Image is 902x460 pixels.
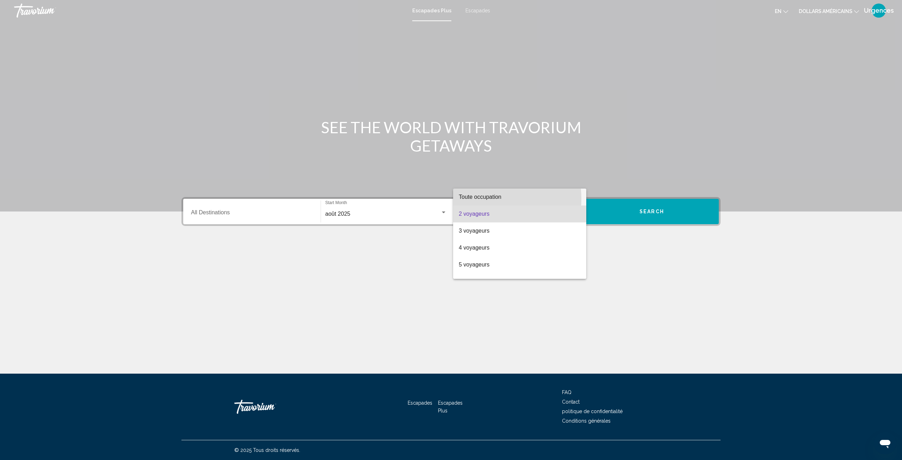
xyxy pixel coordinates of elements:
[874,432,896,454] iframe: Bouton de lancement de la fenêtre de messagerie
[459,262,489,268] font: 5 voyageurs
[459,278,489,284] font: 6 voyageurs
[459,228,489,234] font: 3 voyageurs
[459,211,489,217] font: 2 voyageurs
[459,194,501,200] font: Toute occupation
[459,245,489,251] font: 4 voyageurs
